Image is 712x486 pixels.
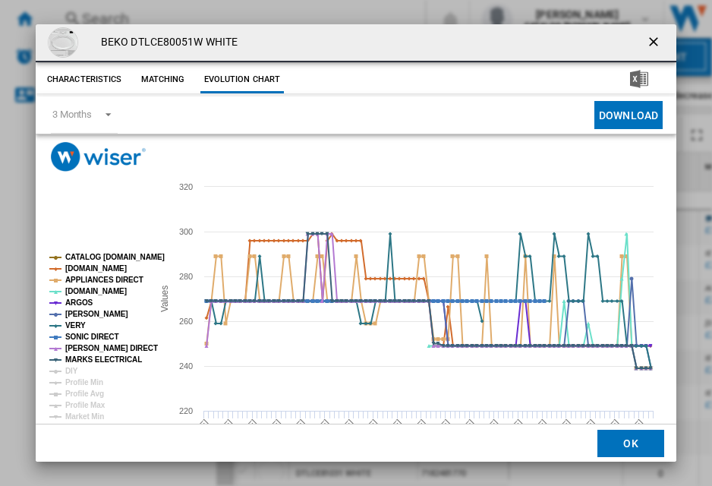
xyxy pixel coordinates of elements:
h4: BEKO DTLCE80051W WHITE [93,35,238,50]
ng-md-icon: getI18NText('BUTTONS.CLOSE_DIALOG') [646,34,664,52]
div: 3 Months [52,109,92,120]
tspan: ARGOS [65,298,93,307]
tspan: 300 [179,227,193,236]
tspan: SONIC DIRECT [65,333,118,341]
tspan: Profile Min [65,378,103,387]
img: 7891229_R_Z001A [48,27,78,58]
button: Evolution chart [200,66,285,93]
tspan: Values [159,286,170,312]
tspan: MARKS ELECTRICAL [65,355,142,364]
tspan: [DOMAIN_NAME] [65,264,127,273]
tspan: Profile Avg [65,390,104,398]
tspan: [PERSON_NAME] [65,310,128,318]
img: logo_wiser_300x94.png [51,142,146,172]
tspan: 260 [179,317,193,326]
tspan: DIY [65,367,78,375]
button: Download in Excel [606,66,673,93]
tspan: Market Min [65,412,104,421]
button: Characteristics [43,66,126,93]
button: Download [594,101,663,129]
tspan: CATALOG [DOMAIN_NAME] [65,253,165,261]
tspan: 320 [179,182,193,191]
button: Matching [130,66,197,93]
tspan: [DOMAIN_NAME] [65,287,127,295]
button: OK [597,430,664,457]
tspan: [PERSON_NAME] DIRECT [65,344,158,352]
tspan: 240 [179,361,193,371]
tspan: Profile Max [65,401,106,409]
tspan: APPLIANCES DIRECT [65,276,143,284]
button: getI18NText('BUTTONS.CLOSE_DIALOG') [640,27,670,58]
tspan: 220 [179,406,193,415]
tspan: 280 [179,272,193,281]
tspan: VERY [65,321,86,330]
md-dialog: Product popup [36,24,676,462]
img: excel-24x24.png [630,70,648,88]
